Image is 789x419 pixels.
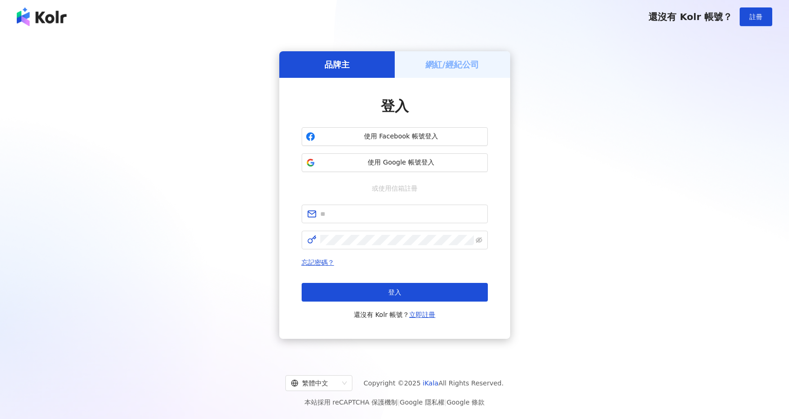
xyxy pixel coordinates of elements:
[354,309,436,320] span: 還沒有 Kolr 帳號？
[302,259,334,266] a: 忘記密碼？
[302,127,488,146] button: 使用 Facebook 帳號登入
[425,59,479,70] h5: 網紅/經紀公司
[398,398,400,406] span: |
[17,7,67,26] img: logo
[319,158,484,167] span: 使用 Google 帳號登入
[324,59,350,70] h5: 品牌主
[423,379,438,387] a: iKala
[400,398,445,406] a: Google 隱私權
[365,183,424,193] span: 或使用信箱註冊
[319,132,484,141] span: 使用 Facebook 帳號登入
[648,11,732,22] span: 還沒有 Kolr 帳號？
[302,283,488,302] button: 登入
[476,237,482,243] span: eye-invisible
[740,7,772,26] button: 註冊
[409,311,435,318] a: 立即註冊
[749,13,762,21] span: 註冊
[388,288,401,296] span: 登入
[381,98,409,114] span: 登入
[304,397,485,408] span: 本站採用 reCAPTCHA 保護機制
[364,378,504,389] span: Copyright © 2025 All Rights Reserved.
[445,398,447,406] span: |
[302,153,488,172] button: 使用 Google 帳號登入
[446,398,485,406] a: Google 條款
[291,376,338,391] div: 繁體中文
